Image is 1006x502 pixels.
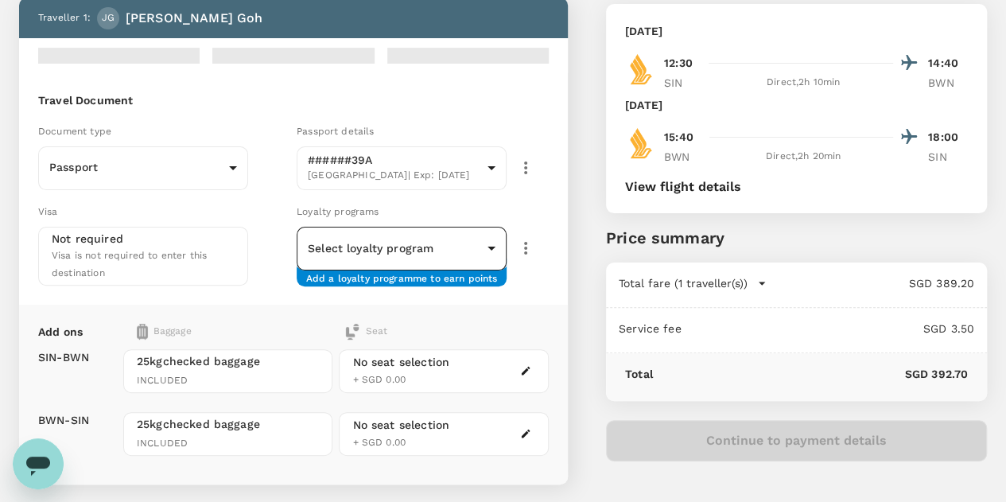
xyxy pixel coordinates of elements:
span: Passport details [297,126,374,137]
p: Service fee [619,321,682,337]
div: Direct , 2h 20min [713,149,893,165]
p: Passport [49,159,223,175]
img: SQ [625,53,657,85]
p: Not required [52,231,123,247]
span: 25kg checked baggage [137,353,319,369]
img: SQ [625,127,657,159]
p: 15:40 [664,129,693,146]
span: Loyalty programs [297,206,379,217]
p: Total fare (1 traveller(s)) [619,275,748,291]
span: Visa [38,206,58,217]
button: View flight details [625,180,741,194]
p: [DATE] [625,23,662,39]
span: Add a loyalty programme to earn points [306,271,498,274]
p: Price summary [606,226,987,250]
span: INCLUDED [137,373,319,389]
span: Visa is not required to enter this destination [52,250,207,278]
span: 25kg checked baggage [137,416,319,432]
p: SIN [928,149,968,165]
p: SGD 392.70 [653,366,968,382]
p: 18:00 [928,129,968,146]
div: Seat [344,324,387,340]
img: baggage-icon [344,324,360,340]
p: [PERSON_NAME] Goh [126,9,263,28]
p: Total [625,366,653,382]
iframe: Button to launch messaging window [13,438,64,489]
button: Total fare (1 traveller(s)) [619,275,767,291]
p: BWN [664,149,704,165]
p: SGD 389.20 [767,275,974,291]
p: ######39A [308,152,481,168]
div: Baggage [137,324,290,340]
span: [GEOGRAPHIC_DATA] | Exp: [DATE] [308,168,481,184]
p: BWN - SIN [38,412,89,428]
span: + SGD 0.00 [352,374,406,385]
span: INCLUDED [137,436,319,452]
span: + SGD 0.00 [352,437,406,448]
img: baggage-icon [137,324,148,340]
p: 12:30 [664,55,693,72]
p: Add ons [38,324,83,340]
div: No seat selection [352,354,449,371]
p: Traveller 1 : [38,10,91,26]
span: Document type [38,126,111,137]
span: JG [102,10,115,26]
p: SIN - BWN [38,349,89,365]
div: No seat selection [352,417,449,434]
p: SGD 3.50 [682,321,974,337]
p: 14:40 [928,55,968,72]
h6: Travel Document [38,92,549,110]
div: ######39A[GEOGRAPHIC_DATA]| Exp: [DATE] [297,142,507,195]
div: ​ [297,228,507,268]
p: BWN [928,75,968,91]
p: SIN [664,75,704,91]
div: Passport [38,148,248,188]
div: Direct , 2h 10min [713,75,893,91]
p: [DATE] [625,97,662,113]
